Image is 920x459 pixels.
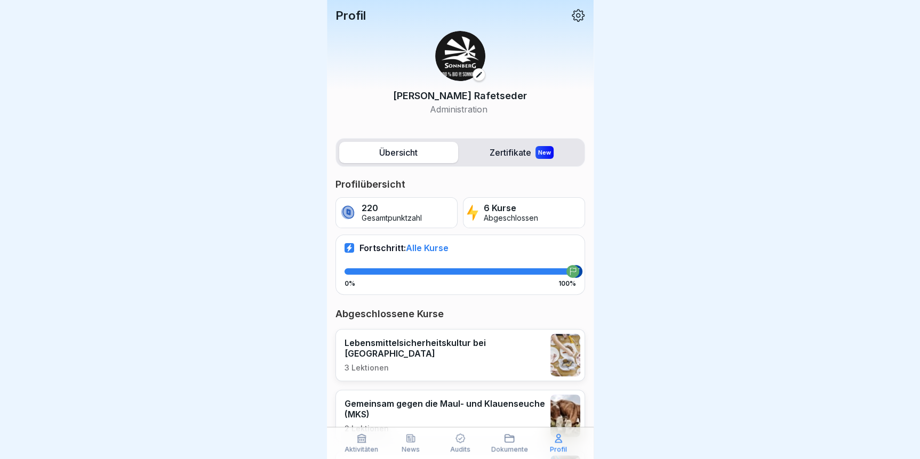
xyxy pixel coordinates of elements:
[345,280,355,287] p: 0%
[467,204,479,222] img: lightning.svg
[335,178,585,191] p: Profilübersicht
[345,398,545,420] p: Gemeinsam gegen die Maul- und Klauenseuche (MKS)
[535,146,554,159] div: New
[345,446,378,453] p: Aktivitäten
[484,203,538,213] p: 6 Kurse
[435,31,485,81] img: zazc8asra4ka39jdtci05bj8.png
[339,142,458,163] label: Übersicht
[362,203,422,213] p: 220
[450,446,470,453] p: Audits
[484,214,538,223] p: Abgeschlossen
[558,280,576,287] p: 100%
[550,446,567,453] p: Profil
[335,390,585,442] a: Gemeinsam gegen die Maul- und Klauenseuche (MKS)2 Lektionen
[462,142,581,163] label: Zertifikate
[362,214,422,223] p: Gesamtpunktzahl
[345,337,545,359] p: Lebensmittelsicherheitskultur bei [GEOGRAPHIC_DATA]
[335,9,366,22] p: Profil
[393,103,527,116] p: Administration
[550,394,580,437] img: v5xfj2ee6dkih8wmb5im9fg5.png
[345,363,545,373] p: 3 Lektionen
[393,88,527,103] p: [PERSON_NAME] Rafetseder
[345,424,545,433] p: 2 Lektionen
[402,446,420,453] p: News
[491,446,527,453] p: Dokumente
[335,329,585,381] a: Lebensmittelsicherheitskultur bei [GEOGRAPHIC_DATA]3 Lektionen
[339,204,357,222] img: coin.svg
[335,308,585,320] p: Abgeschlossene Kurse
[550,334,580,376] img: fel7zw93n786o3hrlxxj0311.png
[406,243,449,253] span: Alle Kurse
[359,243,449,253] p: Fortschritt:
